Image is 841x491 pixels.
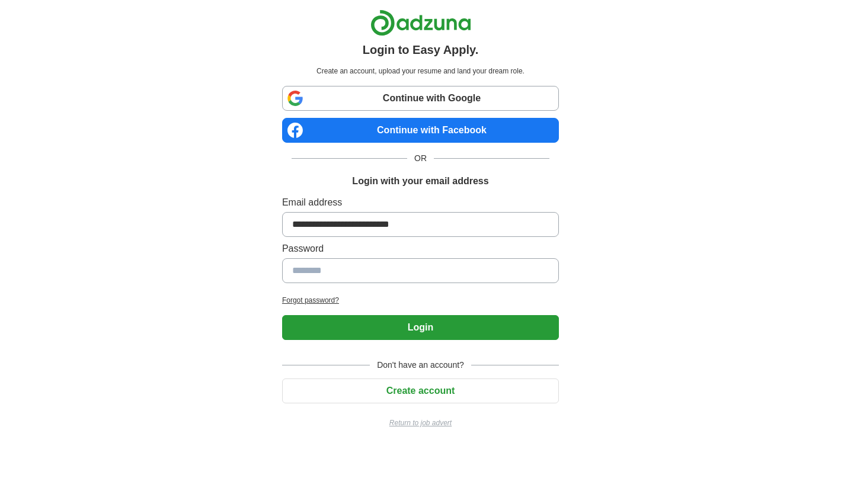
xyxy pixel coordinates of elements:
[282,195,559,210] label: Email address
[282,242,559,256] label: Password
[407,152,434,165] span: OR
[370,359,471,371] span: Don't have an account?
[363,41,479,59] h1: Login to Easy Apply.
[282,86,559,111] a: Continue with Google
[284,66,557,76] p: Create an account, upload your resume and land your dream role.
[352,174,488,188] h1: Login with your email address
[370,9,471,36] img: Adzuna logo
[282,118,559,143] a: Continue with Facebook
[282,295,559,306] a: Forgot password?
[282,378,559,403] button: Create account
[282,386,559,396] a: Create account
[282,315,559,340] button: Login
[282,418,559,428] a: Return to job advert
